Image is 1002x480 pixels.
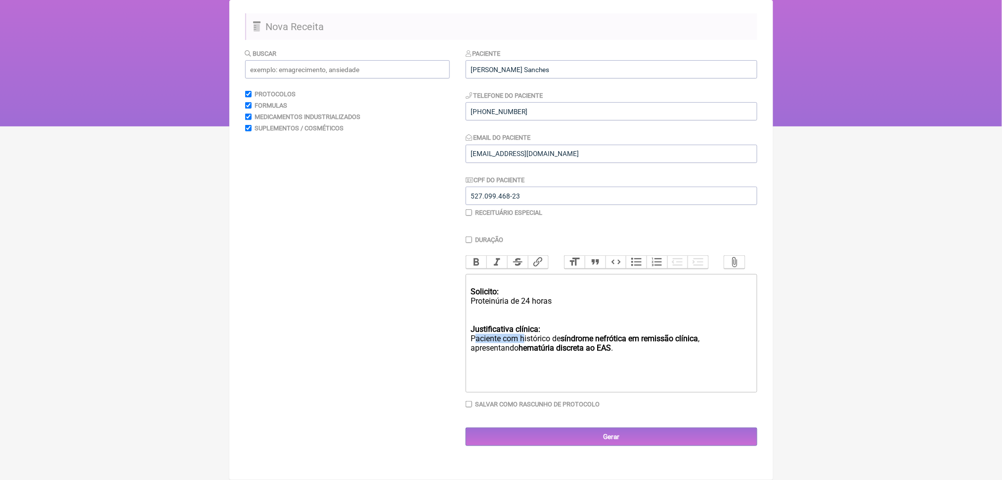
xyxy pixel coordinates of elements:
button: Attach Files [724,256,745,269]
label: CPF do Paciente [466,176,525,184]
button: Italic [486,256,507,269]
label: Paciente [466,50,501,57]
strong: hematúria discreta ao EAS [519,343,611,353]
button: Bullets [626,256,647,269]
button: Increase Level [688,256,708,269]
button: Decrease Level [667,256,688,269]
strong: Justificativa clínica: [471,324,540,334]
label: Email do Paciente [466,134,531,141]
label: Suplementos / Cosméticos [255,124,344,132]
input: exemplo: emagrecimento, ansiedade [245,60,450,79]
label: Receituário Especial [475,209,542,216]
strong: síndrome nefrótica em remissão clínica [561,334,698,343]
h2: Nova Receita [245,13,757,40]
label: Duração [475,236,503,243]
label: Protocolos [255,90,296,98]
label: Buscar [245,50,277,57]
button: Link [528,256,549,269]
button: Code [606,256,626,269]
div: Paciente com histórico de , apresentando . [471,324,751,371]
button: Strikethrough [507,256,528,269]
button: Numbers [647,256,667,269]
label: Telefone do Paciente [466,92,543,99]
input: Gerar [466,428,757,446]
button: Quote [585,256,606,269]
label: Formulas [255,102,287,109]
div: Proteinúria de 24 horas [471,278,751,315]
button: Heading [565,256,585,269]
label: Medicamentos Industrializados [255,113,360,120]
label: Salvar como rascunho de Protocolo [475,400,600,408]
button: Bold [466,256,487,269]
strong: Solicito: [471,287,499,296]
